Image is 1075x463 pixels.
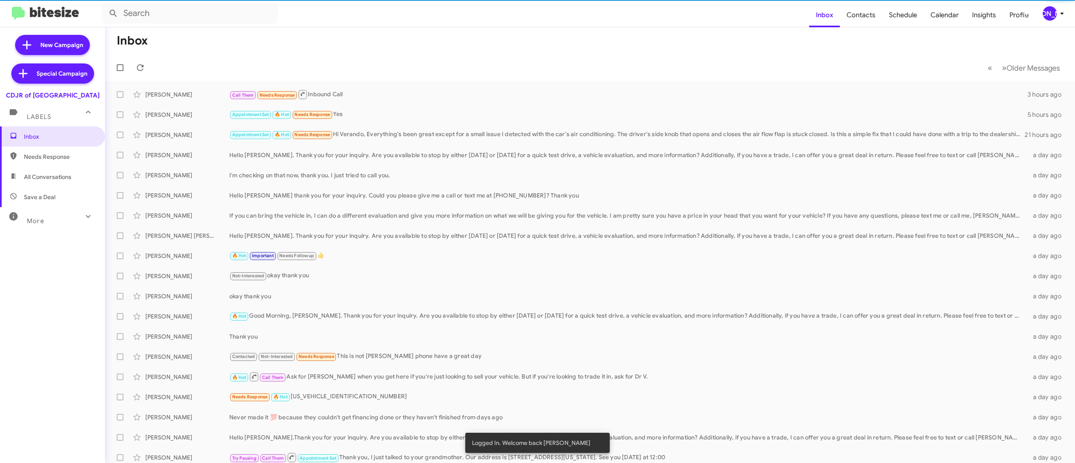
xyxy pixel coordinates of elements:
[1025,171,1068,179] div: a day ago
[229,151,1025,159] div: Hello [PERSON_NAME]. Thank you for your inquiry. Are you available to stop by either [DATE] or [D...
[1025,110,1068,119] div: 5 hours ago
[1025,393,1068,401] div: a day ago
[882,3,924,27] a: Schedule
[27,113,51,121] span: Labels
[229,352,1025,361] div: This is not [PERSON_NAME] phone have a great day
[294,112,330,117] span: Needs Response
[229,292,1025,300] div: okay thank you
[840,3,882,27] a: Contacts
[1003,3,1036,27] a: Profile
[1025,211,1068,220] div: a day ago
[983,59,997,76] button: Previous
[229,130,1025,139] div: Hi Verando, Everything's been great except for a small issue I detected with the car's air condit...
[145,110,229,119] div: [PERSON_NAME]
[229,332,1025,341] div: Thank you
[145,131,229,139] div: [PERSON_NAME]
[24,132,95,141] span: Inbox
[145,211,229,220] div: [PERSON_NAME]
[232,273,265,279] span: Not-Interested
[229,371,1025,382] div: Ask for [PERSON_NAME] when you get here if you're just looking to sell your vehicle. But if you'r...
[472,439,590,447] span: Logged In. Welcome back [PERSON_NAME]
[229,452,1025,463] div: Thank you, I just talked to your grandmother. Our address is [STREET_ADDRESS][US_STATE]. See you ...
[229,110,1025,119] div: Yes
[24,173,71,181] span: All Conversations
[145,171,229,179] div: [PERSON_NAME]
[24,193,55,201] span: Save a Deal
[294,132,330,137] span: Needs Response
[924,3,965,27] a: Calendar
[229,89,1025,100] div: Inbound Call
[229,191,1025,200] div: Hello [PERSON_NAME] thank you for your inquiry. Could you please give me a call or text me at [PH...
[145,373,229,381] div: [PERSON_NAME]
[145,393,229,401] div: [PERSON_NAME]
[1025,413,1068,421] div: a day ago
[145,433,229,442] div: [PERSON_NAME]
[232,92,254,98] span: Call Them
[145,191,229,200] div: [PERSON_NAME]
[1025,191,1068,200] div: a day ago
[1025,252,1068,260] div: a day ago
[1025,453,1068,462] div: a day ago
[988,63,992,73] span: «
[279,253,314,258] span: Needs Followup
[1025,373,1068,381] div: a day ago
[1025,131,1068,139] div: 21 hours ago
[983,59,1065,76] nav: Page navigation example
[102,3,278,24] input: Search
[117,34,148,47] h1: Inbox
[260,92,295,98] span: Needs Response
[229,211,1025,220] div: If you can bring the vehicle in, I can do a different evaluation and give you more information on...
[997,59,1065,76] button: Next
[275,112,289,117] span: 🔥 Hot
[229,271,1025,281] div: okay thank you
[1036,6,1066,21] button: [PERSON_NAME]
[145,272,229,280] div: [PERSON_NAME]
[229,171,1025,179] div: I'm checking on that now, thank you. I just tried to call you.
[1025,353,1068,361] div: a day ago
[261,354,293,359] span: Not-Interested
[145,453,229,462] div: [PERSON_NAME]
[145,353,229,361] div: [PERSON_NAME]
[252,253,274,258] span: Important
[145,332,229,341] div: [PERSON_NAME]
[24,153,95,161] span: Needs Response
[145,312,229,321] div: [PERSON_NAME]
[262,455,284,461] span: Call Them
[299,455,336,461] span: Appointment Set
[1025,332,1068,341] div: a day ago
[299,354,334,359] span: Needs Response
[232,394,268,400] span: Needs Response
[232,313,246,319] span: 🔥 Hot
[1025,232,1068,240] div: a day ago
[229,251,1025,260] div: 👍
[145,90,229,99] div: [PERSON_NAME]
[1025,433,1068,442] div: a day ago
[232,455,257,461] span: Try Pausing
[145,413,229,421] div: [PERSON_NAME]
[37,69,87,78] span: Special Campaign
[145,252,229,260] div: [PERSON_NAME]
[809,3,840,27] a: Inbox
[1025,151,1068,159] div: a day ago
[15,35,90,55] a: New Campaign
[1025,312,1068,321] div: a day ago
[6,91,100,100] div: CDJR of [GEOGRAPHIC_DATA]
[1025,292,1068,300] div: a day ago
[1025,272,1068,280] div: a day ago
[232,132,269,137] span: Appointment Set
[145,151,229,159] div: [PERSON_NAME]
[965,3,1003,27] a: Insights
[262,375,284,380] span: Call Them
[229,392,1025,402] div: [US_VEHICLE_IDENTIFICATION_NUMBER]
[145,292,229,300] div: [PERSON_NAME]
[229,232,1025,240] div: Hello [PERSON_NAME]. Thank you for your inquiry. Are you available to stop by either [DATE] or [D...
[232,375,246,380] span: 🔥 Hot
[27,217,44,225] span: More
[273,394,288,400] span: 🔥 Hot
[145,232,229,240] div: [PERSON_NAME] [PERSON_NAME]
